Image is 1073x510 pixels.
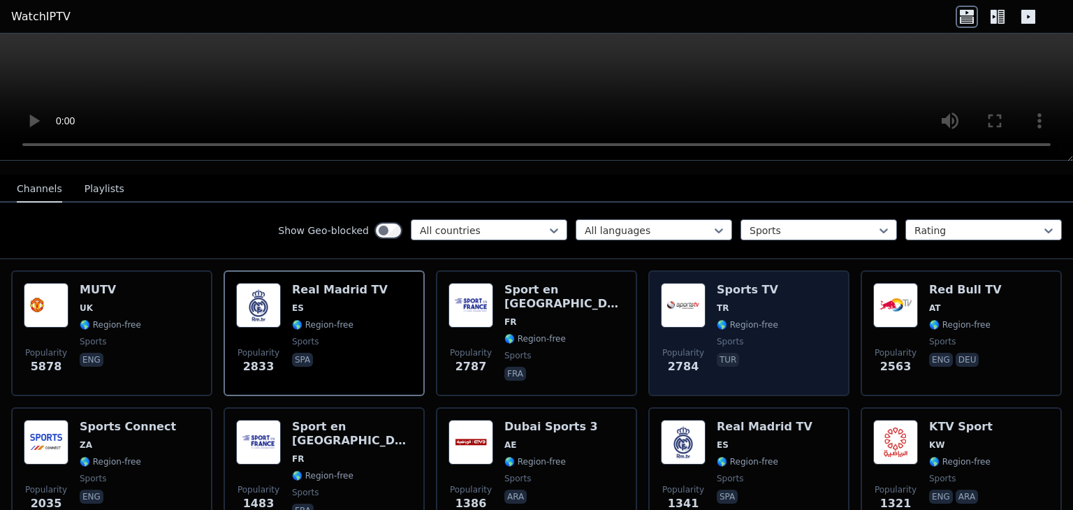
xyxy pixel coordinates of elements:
[717,473,743,484] span: sports
[236,420,281,465] img: Sport en France
[24,283,68,328] img: MUTV
[717,439,729,451] span: ES
[80,456,141,467] span: 🌎 Region-free
[450,484,492,495] span: Popularity
[504,439,516,451] span: AE
[448,420,493,465] img: Dubai Sports 3
[80,303,93,314] span: UK
[929,490,953,504] p: eng
[929,353,953,367] p: eng
[717,456,778,467] span: 🌎 Region-free
[292,353,313,367] p: spa
[25,347,67,358] span: Popularity
[929,283,1002,297] h6: Red Bull TV
[504,367,526,381] p: fra
[292,420,412,448] h6: Sport en [GEOGRAPHIC_DATA]
[661,420,706,465] img: Real Madrid TV
[80,336,106,347] span: sports
[873,420,918,465] img: KTV Sport
[238,347,279,358] span: Popularity
[292,336,319,347] span: sports
[929,439,945,451] span: KW
[80,490,103,504] p: eng
[31,358,62,375] span: 5878
[956,353,979,367] p: deu
[875,484,917,495] span: Popularity
[929,456,991,467] span: 🌎 Region-free
[17,176,62,203] button: Channels
[25,484,67,495] span: Popularity
[956,490,978,504] p: ara
[717,319,778,330] span: 🌎 Region-free
[717,420,812,434] h6: Real Madrid TV
[875,347,917,358] span: Popularity
[717,490,738,504] p: spa
[292,303,304,314] span: ES
[292,470,353,481] span: 🌎 Region-free
[929,473,956,484] span: sports
[80,283,141,297] h6: MUTV
[80,420,176,434] h6: Sports Connect
[24,420,68,465] img: Sports Connect
[880,358,912,375] span: 2563
[717,303,729,314] span: TR
[504,420,598,434] h6: Dubai Sports 3
[504,456,566,467] span: 🌎 Region-free
[292,283,388,297] h6: Real Madrid TV
[80,473,106,484] span: sports
[873,283,918,328] img: Red Bull TV
[11,8,71,25] a: WatchIPTV
[504,350,531,361] span: sports
[85,176,124,203] button: Playlists
[455,358,487,375] span: 2787
[278,224,369,238] label: Show Geo-blocked
[292,487,319,498] span: sports
[661,283,706,328] img: Sports TV
[292,453,304,465] span: FR
[662,347,704,358] span: Popularity
[717,283,778,297] h6: Sports TV
[238,484,279,495] span: Popularity
[236,283,281,328] img: Real Madrid TV
[662,484,704,495] span: Popularity
[80,439,92,451] span: ZA
[504,473,531,484] span: sports
[448,283,493,328] img: Sport en France
[504,333,566,344] span: 🌎 Region-free
[717,353,739,367] p: tur
[450,347,492,358] span: Popularity
[243,358,275,375] span: 2833
[80,319,141,330] span: 🌎 Region-free
[504,490,527,504] p: ara
[717,336,743,347] span: sports
[504,316,516,328] span: FR
[929,420,993,434] h6: KTV Sport
[668,358,699,375] span: 2784
[929,336,956,347] span: sports
[292,319,353,330] span: 🌎 Region-free
[504,283,625,311] h6: Sport en [GEOGRAPHIC_DATA]
[80,353,103,367] p: eng
[929,319,991,330] span: 🌎 Region-free
[929,303,941,314] span: AT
